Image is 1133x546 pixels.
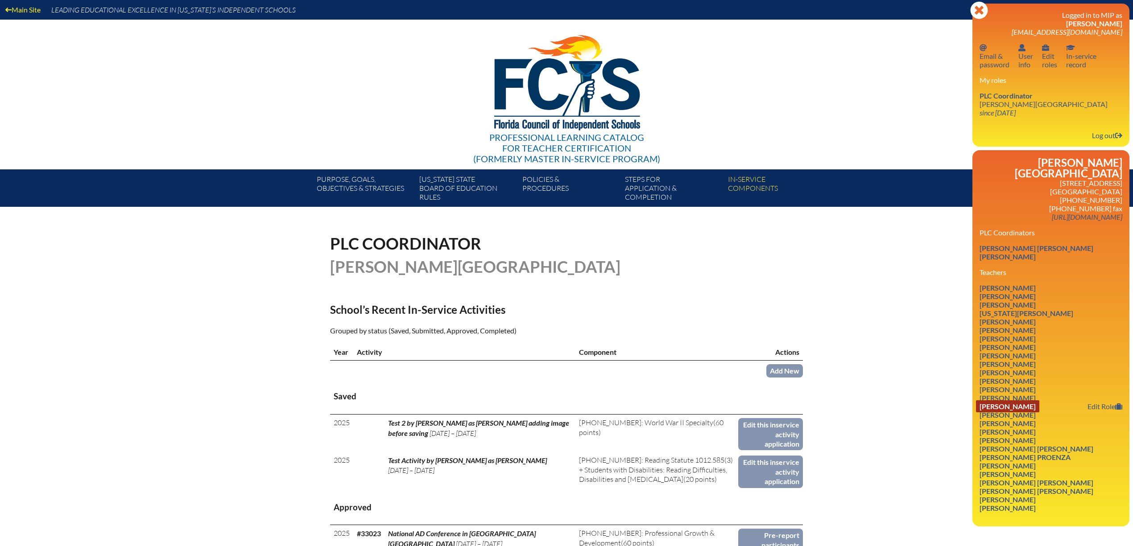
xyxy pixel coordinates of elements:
[1018,44,1025,51] svg: User info
[416,173,518,207] a: [US_STATE] StateBoard of Education rules
[1063,41,1100,70] a: In-service recordIn-servicerecord
[976,41,1013,70] a: Email passwordEmail &password
[330,415,353,452] td: 2025
[1042,44,1049,51] svg: User info
[976,426,1039,438] a: [PERSON_NAME]
[2,4,44,16] a: Main Site
[388,456,547,464] span: Test Activity by [PERSON_NAME] as [PERSON_NAME]
[976,443,1097,455] a: [PERSON_NAME] [PERSON_NAME]
[579,456,733,484] span: [PHONE_NUMBER]: Reading Statute 1012.585(3) + Students with Disabilities: Reading Difficulties, D...
[388,419,569,437] span: Test 2 by [PERSON_NAME] as [PERSON_NAME] adding image before saving
[579,418,713,427] span: [PHONE_NUMBER]: World War II Specialty
[430,429,476,438] span: [DATE] – [DATE]
[738,344,803,361] th: Actions
[575,415,738,452] td: (60 points)
[1084,400,1126,412] a: Edit Role
[738,418,803,450] a: Edit this inservice activity application
[980,11,1122,36] h3: Logged in to MIP as
[470,18,664,166] a: Professional Learning Catalog for Teacher Certification(formerly Master In-service Program)
[575,344,738,361] th: Component
[388,466,434,475] span: [DATE] – [DATE]
[976,90,1111,119] a: PLC Coordinator [PERSON_NAME][GEOGRAPHIC_DATA] since [DATE]
[976,468,1039,480] a: [PERSON_NAME]
[502,143,631,153] span: for Teacher Certification
[976,333,1039,345] a: [PERSON_NAME]
[738,456,803,488] a: Edit this inservice activity application
[575,452,738,489] td: (20 points)
[976,282,1039,294] a: [PERSON_NAME]
[357,529,381,538] b: #33023
[980,268,1122,276] h3: Teachers
[976,493,1039,505] a: [PERSON_NAME]
[980,157,1122,179] h2: [PERSON_NAME][GEOGRAPHIC_DATA]
[1066,44,1075,51] svg: In-service record
[334,391,799,402] h3: Saved
[976,502,1039,514] a: [PERSON_NAME]
[473,132,660,164] div: Professional Learning Catalog (formerly Master In-service Program)
[330,303,644,316] h2: School’s Recent In-Service Activities
[976,392,1039,404] a: [PERSON_NAME]
[976,409,1039,421] a: [PERSON_NAME]
[1038,41,1061,70] a: User infoEditroles
[976,485,1097,497] a: [PERSON_NAME] [PERSON_NAME]
[976,299,1039,311] a: [PERSON_NAME]
[980,108,1016,117] i: since [DATE]
[1012,28,1122,36] span: [EMAIL_ADDRESS][DOMAIN_NAME]
[330,344,353,361] th: Year
[976,451,1074,463] a: [PERSON_NAME] Proenza
[976,383,1039,395] a: [PERSON_NAME]
[976,417,1039,429] a: [PERSON_NAME]
[1115,132,1122,139] svg: Log out
[353,344,575,361] th: Activity
[976,366,1039,378] a: [PERSON_NAME]
[980,179,1122,221] p: [STREET_ADDRESS] [GEOGRAPHIC_DATA] [PHONE_NUMBER] [PHONE_NUMBER] fax
[313,173,416,207] a: Purpose, goals,objectives & strategies
[330,257,620,276] span: [PERSON_NAME][GEOGRAPHIC_DATA]
[976,324,1039,336] a: [PERSON_NAME]
[980,91,1033,100] span: PLC Coordinator
[976,341,1039,353] a: [PERSON_NAME]
[976,349,1039,361] a: [PERSON_NAME]
[1066,19,1122,28] span: [PERSON_NAME]
[976,316,1039,328] a: [PERSON_NAME]
[976,242,1097,254] a: [PERSON_NAME] [PERSON_NAME]
[330,452,353,489] td: 2025
[976,476,1097,489] a: [PERSON_NAME] [PERSON_NAME]
[980,228,1122,237] h3: PLC Coordinators
[724,173,827,207] a: In-servicecomponents
[334,502,799,513] h3: Approved
[621,173,724,207] a: Steps forapplication & completion
[1088,129,1126,141] a: Log outLog out
[976,290,1039,302] a: [PERSON_NAME]
[976,307,1077,319] a: [US_STATE][PERSON_NAME]
[976,400,1039,412] a: [PERSON_NAME]
[976,250,1039,263] a: [PERSON_NAME]
[330,234,481,253] span: PLC Coordinator
[519,173,621,207] a: Policies &Procedures
[980,76,1122,84] h3: My roles
[475,20,659,141] img: FCISlogo221.eps
[976,358,1039,370] a: [PERSON_NAME]
[976,434,1039,446] a: [PERSON_NAME]
[766,364,803,377] a: Add New
[330,325,644,337] p: Grouped by status (Saved, Submitted, Approved, Completed)
[976,460,1039,472] a: [PERSON_NAME]
[970,1,988,19] svg: Close
[980,44,987,51] svg: Email password
[1015,41,1037,70] a: User infoUserinfo
[1048,211,1126,223] a: [URL][DOMAIN_NAME]
[976,375,1039,387] a: [PERSON_NAME]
